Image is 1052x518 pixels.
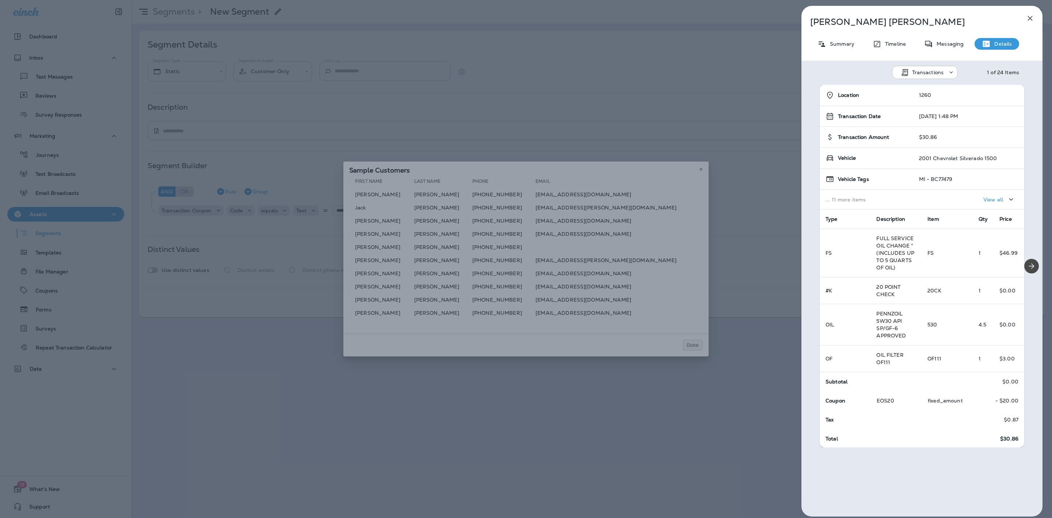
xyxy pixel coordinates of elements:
span: Tax [826,416,834,423]
span: Description [876,216,905,222]
p: EOS20 [877,398,916,404]
p: 2001 Chevrolet Silverado 1500 [919,155,997,161]
p: $0.00 [999,322,1018,328]
span: OIL [826,321,834,328]
span: FS [826,250,832,256]
span: 20 POINT CHECK [876,284,900,298]
span: OF111 [927,355,941,362]
span: Qty [979,216,988,222]
p: $0.87 [1004,417,1018,423]
span: 1 [979,355,981,362]
span: 20CK [927,287,941,294]
span: 4.5 [979,321,986,328]
span: Price [999,216,1012,222]
span: OIL FILTER OF111 [876,352,903,366]
p: Details [991,41,1012,47]
span: Subtotal [826,378,847,385]
span: Transaction Amount [838,134,889,140]
p: $0.00 [1002,379,1018,385]
span: Vehicle Tags [838,176,869,182]
span: PENNZOIL 5W30 API SP/GF-6 APPROVED [876,310,906,339]
td: 1260 [913,85,1024,106]
span: FS [927,250,934,256]
span: OF [826,355,832,362]
span: Vehicle [838,155,856,161]
div: 1 of 24 Items [987,69,1019,75]
p: Timeline [881,41,906,47]
span: Location [838,92,859,98]
p: Summary [826,41,854,47]
button: Next [1024,259,1039,273]
p: View all [983,197,1003,203]
p: MI - BC77479 [919,176,953,182]
span: Item [927,216,939,222]
span: Transaction Date [838,113,881,120]
p: ... 11 more items [826,197,907,203]
p: $3.00 [999,356,1018,362]
p: Messaging [933,41,964,47]
span: Type [826,216,838,222]
span: Coupon [826,397,845,404]
td: [DATE] 1:48 PM [913,106,1024,127]
span: FULL SERVICE OIL CHANGE *(INCLUDES UP TO 5 QUARTS OF OIL) [876,235,914,271]
p: $46.99 [999,250,1018,256]
td: $30.86 [913,127,1024,148]
p: - $20.00 [995,398,1018,404]
span: 1 [979,287,981,294]
p: $0.00 [999,288,1018,294]
p: fixed_amount [928,398,967,404]
span: $30.86 [1000,436,1018,442]
p: [PERSON_NAME] [PERSON_NAME] [810,17,1010,27]
button: View all [980,193,1018,206]
p: Transactions [912,69,944,75]
span: Total [826,435,838,442]
span: 530 [927,321,937,328]
span: 1 [979,250,981,256]
span: #K [826,287,832,294]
